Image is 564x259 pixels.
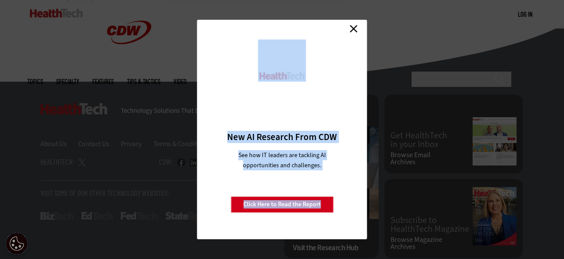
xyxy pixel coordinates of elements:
[231,196,333,213] a: Click Here to Read the Report
[347,22,360,35] a: Close
[213,131,352,143] h3: New AI Research From CDW
[6,233,28,255] div: Cookie Settings
[6,233,28,255] button: Open Preferences
[228,150,336,170] p: See how IT leaders are tackling AI opportunities and challenges.
[258,71,306,80] img: HealthTech_0.png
